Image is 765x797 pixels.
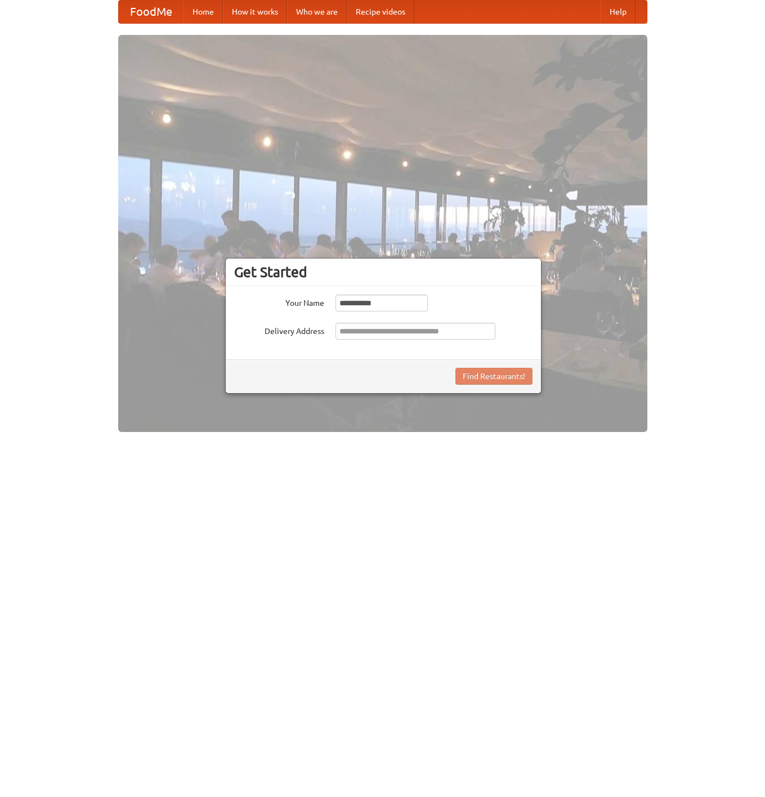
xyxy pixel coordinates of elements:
[234,295,324,309] label: Your Name
[184,1,223,23] a: Home
[234,323,324,337] label: Delivery Address
[455,368,533,385] button: Find Restaurants!
[287,1,347,23] a: Who we are
[223,1,287,23] a: How it works
[601,1,636,23] a: Help
[234,264,533,280] h3: Get Started
[119,1,184,23] a: FoodMe
[347,1,414,23] a: Recipe videos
